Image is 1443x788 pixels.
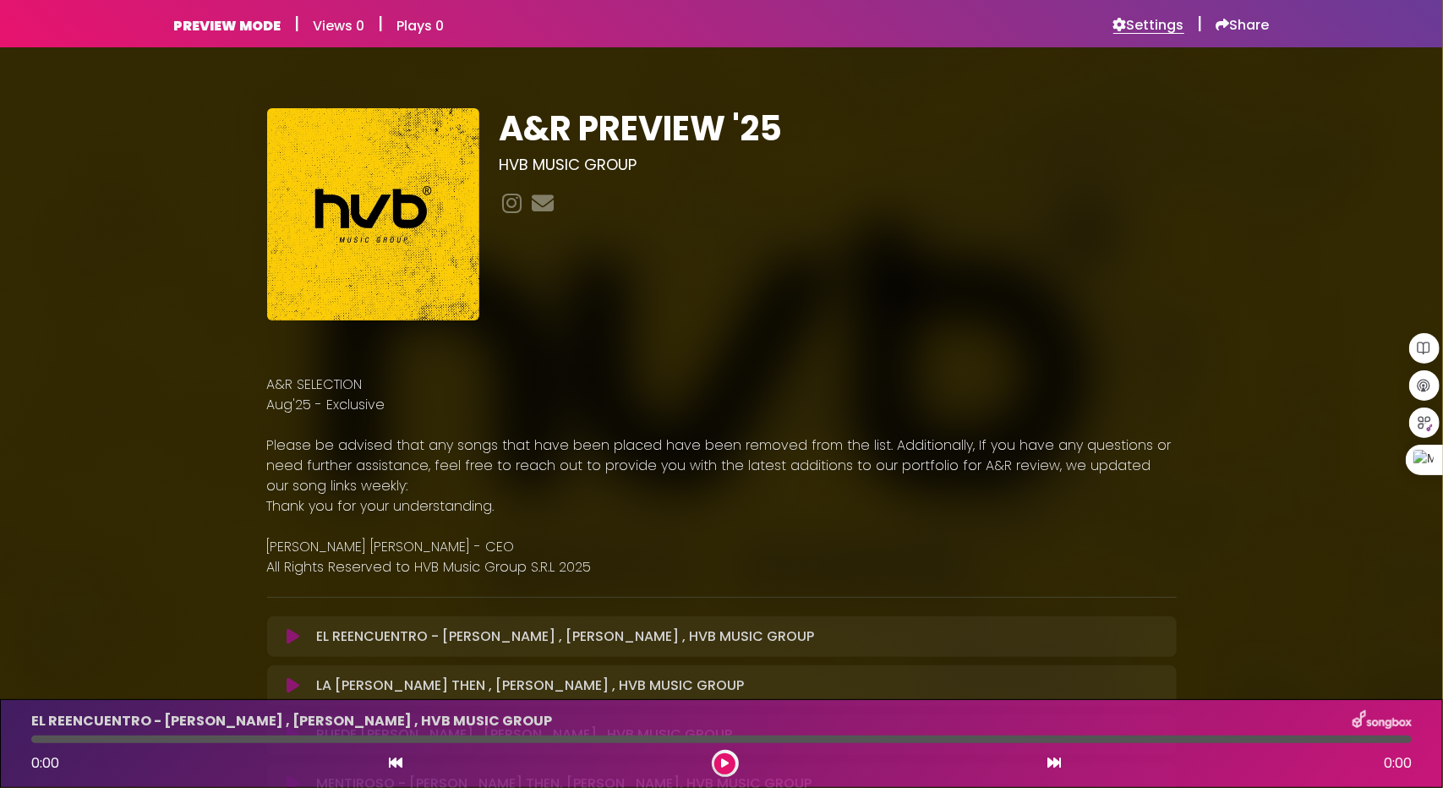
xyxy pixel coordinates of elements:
p: A&R SELECTION [267,375,1177,395]
h6: Views 0 [314,18,365,34]
span: 0:00 [1384,753,1412,774]
p: LA [PERSON_NAME] THEN , [PERSON_NAME] , HVB MUSIC GROUP [316,676,744,696]
img: songbox-logo-white.png [1353,710,1412,732]
h5: | [1198,14,1203,34]
h1: A&R PREVIEW '25 [500,108,1177,149]
p: Please be advised that any songs that have been placed have been removed from the list. Additiona... [267,435,1177,496]
h6: PREVIEW MODE [174,18,281,34]
p: [PERSON_NAME] [PERSON_NAME] - CEO [267,537,1177,557]
p: Aug'25 - Exclusive [267,395,1177,415]
p: EL REENCUENTRO - [PERSON_NAME] , [PERSON_NAME] , HVB MUSIC GROUP [31,711,552,731]
p: EL REENCUENTRO - [PERSON_NAME] , [PERSON_NAME] , HVB MUSIC GROUP [316,627,814,647]
a: Share [1216,17,1270,34]
img: tKzGsWENRHGakaNn8Os5 [267,108,479,320]
h6: Plays 0 [397,18,445,34]
span: 0:00 [31,753,59,773]
h3: HVB MUSIC GROUP [500,156,1177,174]
p: Thank you for your understanding. [267,496,1177,517]
p: All Rights Reserved to HVB Music Group S.R.L 2025 [267,557,1177,577]
a: Settings [1113,17,1184,34]
h5: | [295,14,300,34]
h5: | [379,14,384,34]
